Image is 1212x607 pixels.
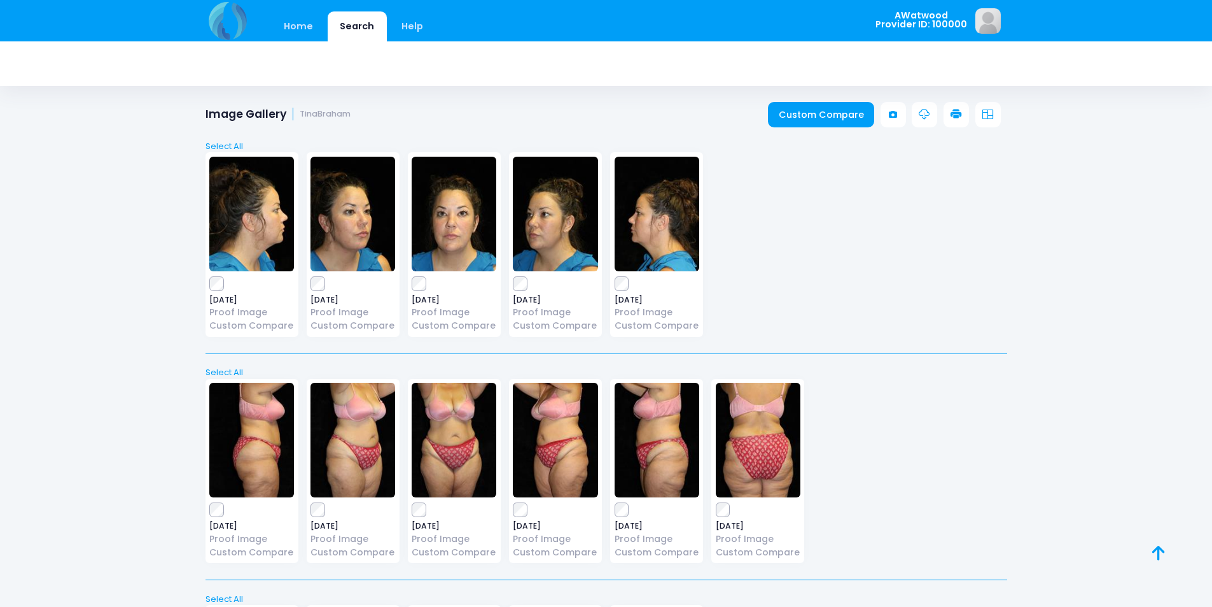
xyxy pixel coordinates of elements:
span: [DATE] [716,522,800,530]
span: [DATE] [310,522,395,530]
a: Home [272,11,326,41]
a: Custom Compare [412,546,496,559]
a: Custom Compare [768,102,874,127]
img: image [310,157,395,271]
span: [DATE] [513,522,597,530]
span: AWatwood Provider ID: 100000 [875,11,967,29]
a: Proof Image [412,532,496,546]
img: image [513,157,597,271]
a: Select All [201,140,1011,153]
img: image [615,157,699,271]
a: Proof Image [513,306,597,319]
img: image [310,383,395,497]
span: [DATE] [209,296,294,304]
a: Select All [201,366,1011,379]
a: Proof Image [716,532,800,546]
a: Custom Compare [209,546,294,559]
span: [DATE] [513,296,597,304]
a: Custom Compare [310,546,395,559]
img: image [615,383,699,497]
a: Proof Image [310,306,395,319]
a: Custom Compare [412,319,496,332]
img: image [716,383,800,497]
img: image [412,383,496,497]
a: Search [328,11,387,41]
span: [DATE] [615,296,699,304]
a: Custom Compare [209,319,294,332]
span: [DATE] [412,522,496,530]
a: Help [389,11,435,41]
a: Custom Compare [513,546,597,559]
img: image [412,157,496,271]
a: Proof Image [412,306,496,319]
img: image [209,157,294,271]
img: image [209,383,294,497]
a: Proof Image [615,532,699,546]
a: Proof Image [513,532,597,546]
img: image [513,383,597,497]
a: Proof Image [209,306,294,319]
span: [DATE] [615,522,699,530]
span: [DATE] [310,296,395,304]
a: Proof Image [209,532,294,546]
a: Custom Compare [513,319,597,332]
a: Select All [201,593,1011,606]
small: TinaBraham [300,110,351,119]
a: Custom Compare [310,319,395,332]
a: Proof Image [615,306,699,319]
span: [DATE] [412,296,496,304]
a: Custom Compare [615,319,699,332]
span: [DATE] [209,522,294,530]
a: Proof Image [310,532,395,546]
img: image [975,8,1001,34]
a: Custom Compare [615,546,699,559]
h1: Image Gallery [205,108,351,121]
a: Custom Compare [716,546,800,559]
